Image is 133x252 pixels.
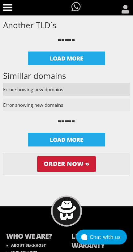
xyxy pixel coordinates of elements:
[28,52,105,65] div: LOAD MORE
[90,234,127,240] div: Chat with us
[3,71,130,80] h1: Simillar domains
[57,201,76,220] img: BlackHOST mascont, Blacky.
[6,231,59,242] b: WHO WE ARE?
[28,133,105,146] div: LOAD MORE
[3,83,130,96] li: Error showing new domains
[6,243,46,248] a: ABOUT BlackHOST
[3,99,130,111] li: Error showing new domains
[76,230,127,245] button: Chat with us
[37,156,96,172] input: Order Now »
[71,231,124,251] b: LEGAL & WARANTY
[3,21,130,30] h1: Another TLD`s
